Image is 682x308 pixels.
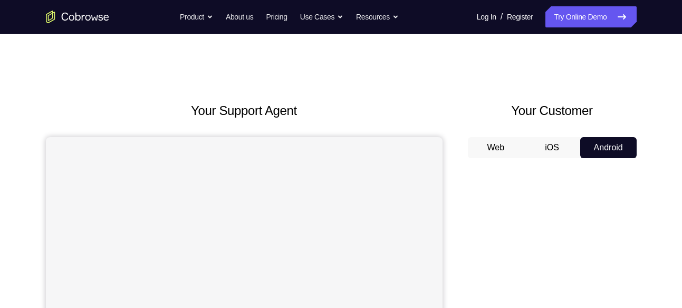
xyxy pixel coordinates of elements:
a: Log In [477,6,496,27]
a: Try Online Demo [545,6,636,27]
a: About us [226,6,253,27]
a: Go to the home page [46,11,109,23]
span: / [501,11,503,23]
button: iOS [524,137,580,158]
button: Resources [356,6,399,27]
h2: Your Customer [468,101,637,120]
button: Web [468,137,524,158]
button: Product [180,6,213,27]
button: Use Cases [300,6,343,27]
button: Android [580,137,637,158]
a: Register [507,6,533,27]
h2: Your Support Agent [46,101,443,120]
a: Pricing [266,6,287,27]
